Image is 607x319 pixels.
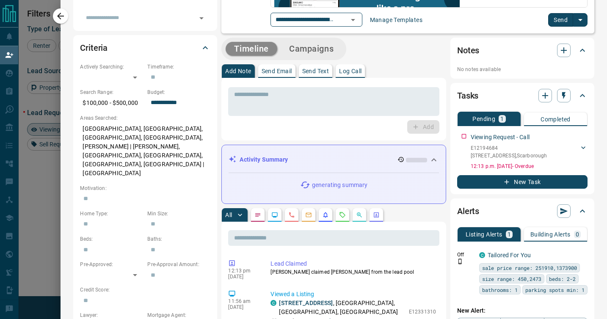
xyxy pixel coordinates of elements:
[228,268,258,274] p: 12:13 pm
[525,286,585,294] span: parking spots min: 1
[147,63,210,71] p: Timeframe:
[339,68,361,74] p: Log Call
[262,68,292,74] p: Send Email
[80,96,143,110] p: $100,000 - $500,000
[457,204,479,218] h2: Alerts
[270,268,436,276] p: [PERSON_NAME] claimed [PERSON_NAME] from the lead pool
[80,122,210,180] p: [GEOGRAPHIC_DATA], [GEOGRAPHIC_DATA], [GEOGRAPHIC_DATA], [GEOGRAPHIC_DATA], [PERSON_NAME] | [PERS...
[356,212,363,218] svg: Opportunities
[457,306,588,315] p: New Alert:
[240,155,288,164] p: Activity Summary
[80,114,210,122] p: Areas Searched:
[80,38,210,58] div: Criteria
[80,184,210,192] p: Motivation:
[302,68,329,74] p: Send Text
[347,14,359,26] button: Open
[228,274,258,280] p: [DATE]
[472,116,495,122] p: Pending
[226,42,277,56] button: Timeline
[365,13,428,27] button: Manage Templates
[457,251,474,258] p: Off
[80,311,143,319] p: Lawyer:
[576,231,579,237] p: 0
[373,212,380,218] svg: Agent Actions
[147,235,210,243] p: Baths:
[457,85,588,106] div: Tasks
[488,252,531,258] a: Tailored For You
[541,116,571,122] p: Completed
[549,275,576,283] span: beds: 2-2
[457,44,479,57] h2: Notes
[471,133,530,142] p: Viewing Request - Call
[80,210,143,217] p: Home Type:
[80,286,210,294] p: Credit Score:
[457,40,588,60] div: Notes
[508,231,511,237] p: 1
[322,212,329,218] svg: Listing Alerts
[80,88,143,96] p: Search Range:
[482,275,541,283] span: size range: 450,2473
[471,143,588,161] div: E12194684[STREET_ADDRESS],Scarborough
[548,13,588,27] div: split button
[457,66,588,73] p: No notes available
[530,231,571,237] p: Building Alerts
[482,286,518,294] span: bathrooms: 1
[229,152,439,168] div: Activity Summary
[305,212,312,218] svg: Emails
[457,175,588,189] button: New Task
[482,264,577,272] span: sale price range: 251910,1373900
[479,252,485,258] div: condos.ca
[254,212,261,218] svg: Notes
[471,152,547,159] p: [STREET_ADDRESS] , Scarborough
[270,300,276,306] div: condos.ca
[228,304,258,310] p: [DATE]
[225,68,251,74] p: Add Note
[279,299,405,316] p: , [GEOGRAPHIC_DATA], [GEOGRAPHIC_DATA], [GEOGRAPHIC_DATA]
[409,308,436,316] p: E12331310
[288,212,295,218] svg: Calls
[270,259,436,268] p: Lead Claimed
[80,41,108,55] h2: Criteria
[457,258,463,264] svg: Push Notification Only
[196,12,207,24] button: Open
[225,212,232,218] p: All
[147,210,210,217] p: Min Size:
[457,89,478,102] h2: Tasks
[147,88,210,96] p: Budget:
[80,63,143,71] p: Actively Searching:
[500,116,504,122] p: 1
[312,181,367,190] p: generating summary
[339,212,346,218] svg: Requests
[271,212,278,218] svg: Lead Browsing Activity
[548,13,573,27] button: Send
[466,231,502,237] p: Listing Alerts
[471,162,588,170] p: 12:13 p.m. [DATE] - Overdue
[279,300,333,306] a: [STREET_ADDRESS]
[147,311,210,319] p: Mortgage Agent:
[471,144,547,152] p: E12194684
[270,290,436,299] p: Viewed a Listing
[80,261,143,268] p: Pre-Approved:
[80,235,143,243] p: Beds:
[457,201,588,221] div: Alerts
[147,261,210,268] p: Pre-Approval Amount:
[228,298,258,304] p: 11:56 am
[281,42,342,56] button: Campaigns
